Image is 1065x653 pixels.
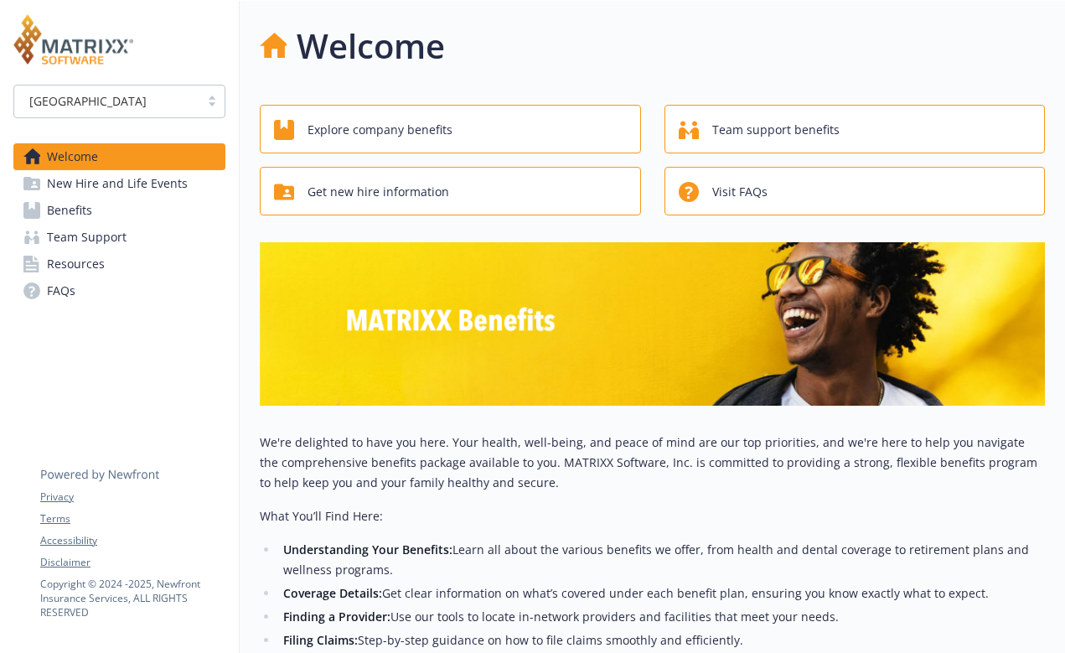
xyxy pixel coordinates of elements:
button: Team support benefits [664,105,1046,153]
span: Get new hire information [308,176,449,208]
span: FAQs [47,277,75,304]
span: Welcome [47,143,98,170]
p: Copyright © 2024 - 2025 , Newfront Insurance Services, ALL RIGHTS RESERVED [40,577,225,619]
li: Step-by-step guidance on how to file claims smoothly and efficiently. [278,630,1045,650]
li: Learn all about the various benefits we offer, from health and dental coverage to retirement plan... [278,540,1045,580]
a: FAQs [13,277,225,304]
button: Visit FAQs [664,167,1046,215]
span: Visit FAQs [712,176,768,208]
a: Terms [40,511,225,526]
img: overview page banner [260,242,1045,406]
span: [GEOGRAPHIC_DATA] [29,92,147,110]
span: New Hire and Life Events [47,170,188,197]
a: Welcome [13,143,225,170]
span: [GEOGRAPHIC_DATA] [23,92,191,110]
a: New Hire and Life Events [13,170,225,197]
h1: Welcome [297,21,445,71]
span: Benefits [47,197,92,224]
button: Get new hire information [260,167,641,215]
p: We're delighted to have you here. Your health, well-being, and peace of mind are our top prioriti... [260,433,1045,493]
strong: Finding a Provider: [283,609,390,624]
strong: Filing Claims: [283,632,358,648]
a: Disclaimer [40,555,225,570]
button: Explore company benefits [260,105,641,153]
a: Team Support [13,224,225,251]
span: Team support benefits [712,114,840,146]
span: Resources [47,251,105,277]
a: Resources [13,251,225,277]
span: Explore company benefits [308,114,452,146]
a: Accessibility [40,533,225,548]
p: What You’ll Find Here: [260,506,1045,526]
strong: Coverage Details: [283,585,382,601]
span: Team Support [47,224,127,251]
li: Use our tools to locate in-network providers and facilities that meet your needs. [278,607,1045,627]
li: Get clear information on what’s covered under each benefit plan, ensuring you know exactly what t... [278,583,1045,604]
a: Benefits [13,197,225,224]
strong: Understanding Your Benefits: [283,542,452,557]
a: Privacy [40,490,225,505]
